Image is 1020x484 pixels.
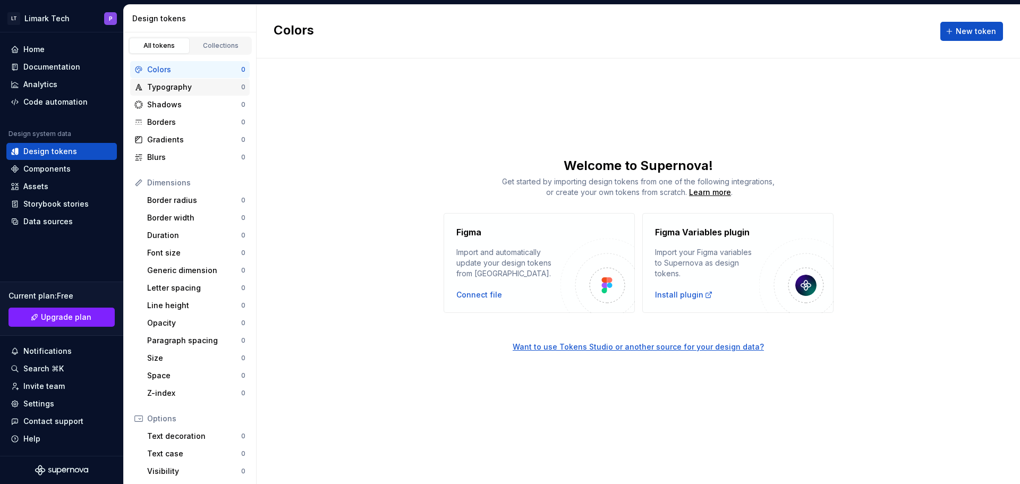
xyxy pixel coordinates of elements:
[147,265,241,276] div: Generic dimension
[147,134,241,145] div: Gradients
[241,301,245,310] div: 0
[241,135,245,144] div: 0
[655,247,759,279] div: Import your Figma variables to Supernova as design tokens.
[6,196,117,213] a: Storybook stories
[502,177,775,197] span: Get started by importing design tokens from one of the following integrations, or create your own...
[23,381,65,392] div: Invite team
[6,160,117,177] a: Components
[6,58,117,75] a: Documentation
[241,449,245,458] div: 0
[143,385,250,402] a: Z-index0
[143,279,250,296] a: Letter spacing0
[241,319,245,327] div: 0
[513,342,764,352] button: Want to use Tokens Studio or another source for your design data?
[143,244,250,261] a: Font size0
[6,41,117,58] a: Home
[147,99,241,110] div: Shadows
[6,413,117,430] button: Contact support
[23,416,83,427] div: Contact support
[241,284,245,292] div: 0
[6,213,117,230] a: Data sources
[456,226,481,239] h4: Figma
[456,247,560,279] div: Import and automatically update your design tokens from [GEOGRAPHIC_DATA].
[147,413,245,424] div: Options
[241,249,245,257] div: 0
[143,445,250,462] a: Text case0
[130,61,250,78] a: Colors0
[143,463,250,480] a: Visibility0
[7,12,20,25] div: LT
[274,22,314,41] h2: Colors
[109,14,113,23] div: P
[23,181,48,192] div: Assets
[147,195,241,206] div: Border radius
[143,315,250,332] a: Opacity0
[257,157,1020,174] div: Welcome to Supernova!
[241,214,245,222] div: 0
[23,44,45,55] div: Home
[655,226,750,239] h4: Figma Variables plugin
[132,13,252,24] div: Design tokens
[143,350,250,367] a: Size0
[147,448,241,459] div: Text case
[147,177,245,188] div: Dimensions
[23,346,72,356] div: Notifications
[147,283,241,293] div: Letter spacing
[147,117,241,128] div: Borders
[147,318,241,328] div: Opacity
[147,353,241,363] div: Size
[24,13,70,24] div: Limark Tech
[956,26,996,37] span: New token
[147,64,241,75] div: Colors
[6,94,117,111] a: Code automation
[130,79,250,96] a: Typography0
[23,146,77,157] div: Design tokens
[940,22,1003,41] button: New token
[6,378,117,395] a: Invite team
[143,192,250,209] a: Border radius0
[23,97,88,107] div: Code automation
[241,371,245,380] div: 0
[147,431,241,441] div: Text decoration
[143,297,250,314] a: Line height0
[456,290,502,300] div: Connect file
[130,114,250,131] a: Borders0
[143,209,250,226] a: Border width0
[6,395,117,412] a: Settings
[241,196,245,205] div: 0
[241,100,245,109] div: 0
[23,363,64,374] div: Search ⌘K
[6,360,117,377] button: Search ⌘K
[143,367,250,384] a: Space0
[147,370,241,381] div: Space
[8,291,115,301] div: Current plan : Free
[130,96,250,113] a: Shadows0
[143,227,250,244] a: Duration0
[655,290,713,300] a: Install plugin
[130,149,250,166] a: Blurs0
[147,152,241,163] div: Blurs
[6,430,117,447] button: Help
[689,187,731,198] div: Learn more
[23,199,89,209] div: Storybook stories
[147,248,241,258] div: Font size
[143,332,250,349] a: Paragraph spacing0
[23,434,40,444] div: Help
[241,153,245,162] div: 0
[23,79,57,90] div: Analytics
[147,213,241,223] div: Border width
[241,432,245,440] div: 0
[130,131,250,148] a: Gradients0
[143,262,250,279] a: Generic dimension0
[241,467,245,475] div: 0
[147,82,241,92] div: Typography
[143,428,250,445] a: Text decoration0
[147,230,241,241] div: Duration
[241,336,245,345] div: 0
[241,354,245,362] div: 0
[133,41,186,50] div: All tokens
[8,130,71,138] div: Design system data
[6,143,117,160] a: Design tokens
[23,164,71,174] div: Components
